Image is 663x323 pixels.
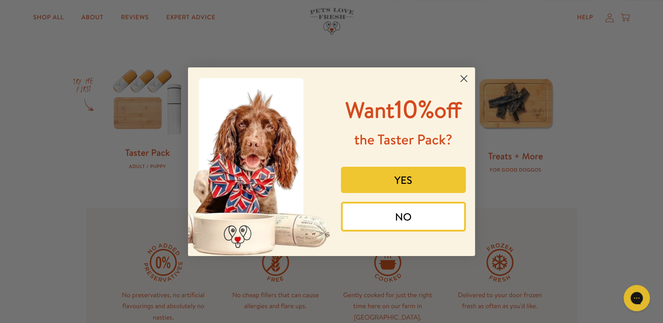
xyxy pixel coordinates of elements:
button: Close dialog [456,71,472,86]
span: the Taster Pack? [354,130,452,149]
span: 10% [345,92,461,126]
span: off [434,95,461,125]
button: YES [341,167,466,193]
iframe: Gorgias live chat messenger [619,282,654,314]
span: Want [345,95,394,125]
button: NO [341,202,466,232]
img: 8afefe80-1ef6-417a-b86b-9520c2248d41.jpeg [188,67,332,256]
